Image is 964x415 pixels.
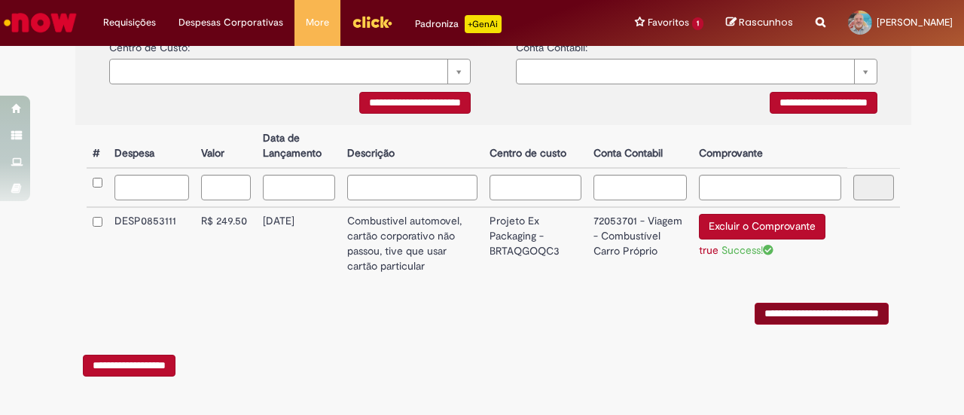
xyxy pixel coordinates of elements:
th: # [87,125,108,168]
td: Excluir o Comprovante true Success! [693,207,847,280]
th: Descrição [341,125,484,168]
span: 1 [692,17,703,30]
span: More [306,15,329,30]
td: R$ 249.50 [195,207,257,280]
p: +GenAi [465,15,502,33]
span: Rascunhos [739,15,793,29]
th: Centro de custo [484,125,588,168]
span: Despesas Corporativas [178,15,283,30]
td: DESP0853111 [108,207,195,280]
th: Data de Lançamento [257,125,341,168]
a: true [699,243,718,257]
div: Padroniza [415,15,502,33]
th: Comprovante [693,125,847,168]
td: Combustivel automovel, cartão corporativo não passou, tive que usar cartão particular [341,207,484,280]
td: Projeto Ex Packaging - BRTAQGOQC3 [484,207,588,280]
th: Despesa [108,125,195,168]
img: click_logo_yellow_360x200.png [352,11,392,33]
th: Conta Contabil [587,125,693,168]
span: Requisições [103,15,156,30]
span: Success! [721,243,773,257]
img: ServiceNow [2,8,79,38]
a: Limpar campo {0} [109,59,471,84]
span: Favoritos [648,15,689,30]
span: [PERSON_NAME] [877,16,953,29]
td: 72053701 - Viagem - Combustível Carro Próprio [587,207,693,280]
th: Valor [195,125,257,168]
td: [DATE] [257,207,341,280]
button: Excluir o Comprovante [699,214,825,240]
a: Limpar campo {0} [516,59,877,84]
a: Rascunhos [726,16,793,30]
